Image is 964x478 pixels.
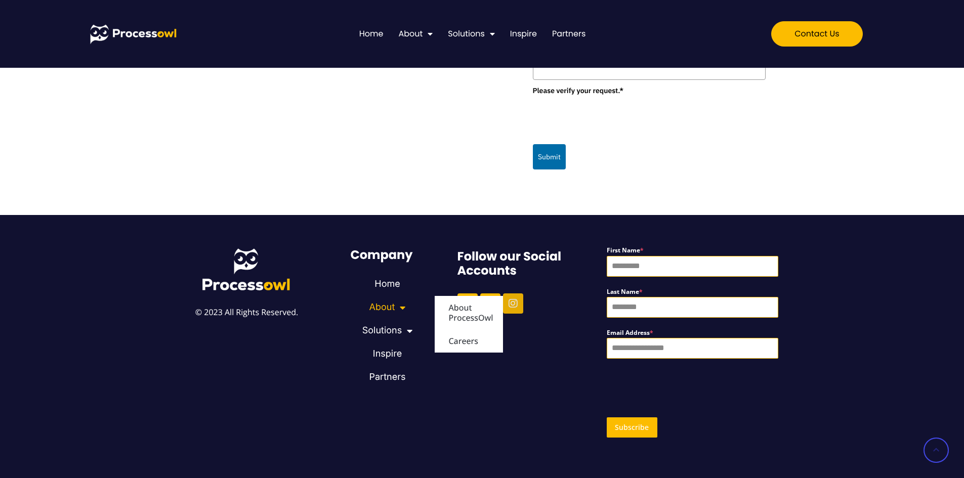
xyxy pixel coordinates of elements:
label: Last Name [607,287,779,297]
a: Home [341,273,435,296]
a: Solutions [341,319,435,342]
a: About [341,296,435,319]
iframe: reCAPTCHA [533,99,687,138]
button: Subscribe [607,417,657,438]
button: Submit [533,144,566,169]
a: Home [359,27,384,40]
nav: Menu [359,27,586,40]
h6: Follow our Social Accounts [457,250,597,278]
a: About [398,27,433,40]
a: Inspire [341,342,435,366]
a: Solutions [448,27,494,40]
ul: About [435,296,504,353]
img: Process Owl Logo V2 [200,245,294,295]
a: Partners [341,366,435,389]
label: First Name [607,245,779,255]
a: About ProcessOwl [435,296,504,329]
span: Contact us [794,30,839,38]
p: © 2023 All Rights Reserved. [174,305,320,319]
nav: Menu [341,273,435,389]
label: Email Address [607,328,779,338]
a: Careers [435,329,504,353]
a: Inspire [510,27,537,40]
h6: Company [351,248,435,263]
a: Partners [552,27,585,40]
label: Please verify your request.* [533,85,766,96]
a: Contact us [771,21,862,47]
iframe: Widget containing checkbox for hCaptcha security challenge [607,369,760,407]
